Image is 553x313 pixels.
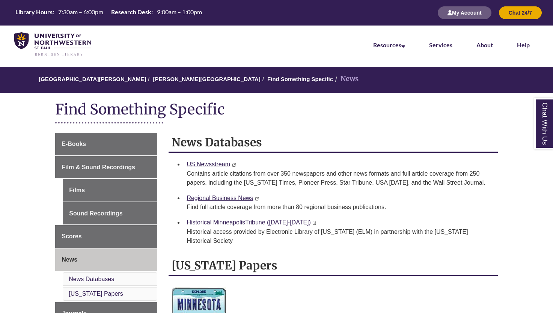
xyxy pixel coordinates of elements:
[438,9,491,16] a: My Account
[438,6,491,19] button: My Account
[69,276,114,282] a: News Databases
[62,256,77,263] span: News
[429,41,452,48] a: Services
[12,8,205,17] table: Hours Today
[153,76,261,82] a: [PERSON_NAME][GEOGRAPHIC_DATA]
[187,227,491,245] div: Historical access provided by Electronic Library of [US_STATE] (ELM) in partnership with the [US_...
[187,169,491,187] div: Contains article citations from over 350 newspapers and other news formats and full article cover...
[333,74,359,84] li: News
[517,41,530,48] a: Help
[169,133,497,153] h2: News Databases
[476,41,493,48] a: About
[55,133,157,155] a: E-Books
[62,233,81,239] span: Scores
[55,248,157,271] a: News
[62,141,86,147] span: E-Books
[169,256,497,276] h2: [US_STATE] Papers
[63,179,157,202] a: Films
[39,76,146,82] a: [GEOGRAPHIC_DATA][PERSON_NAME]
[157,8,202,15] span: 9:00am – 1:00pm
[499,9,542,16] a: Chat 24/7
[63,202,157,225] a: Sound Recordings
[14,32,91,57] img: UNWSP Library Logo
[62,164,135,170] span: Film & Sound Recordings
[55,100,497,120] h1: Find Something Specific
[267,76,333,82] a: Find Something Specific
[255,197,259,200] i: This link opens in a new window
[69,290,123,297] a: [US_STATE] Papers
[187,219,310,226] a: Historical MinneapolisTribune ([DATE]-[DATE])
[12,8,205,18] a: Hours Today
[55,225,157,248] a: Scores
[187,161,230,167] a: US Newsstream
[187,195,253,201] a: Regional Business News
[232,163,236,167] i: This link opens in a new window
[499,6,542,19] button: Chat 24/7
[12,8,55,16] th: Library Hours:
[58,8,103,15] span: 7:30am – 6:00pm
[55,156,157,179] a: Film & Sound Recordings
[312,221,316,225] i: This link opens in a new window
[373,41,405,48] a: Resources
[108,8,154,16] th: Research Desk:
[187,203,491,212] div: Find full article coverage from more than 80 regional business publications.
